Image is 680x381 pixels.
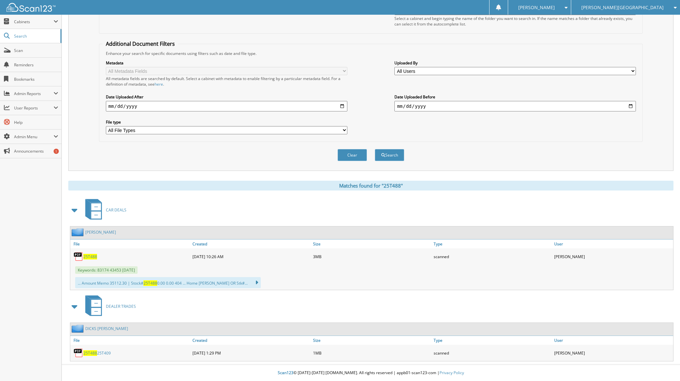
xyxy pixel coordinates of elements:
[14,76,58,82] span: Bookmarks
[106,101,347,111] input: start
[432,250,553,263] div: scanned
[85,229,116,235] a: [PERSON_NAME]
[191,346,311,359] div: [DATE] 1:29 PM
[81,197,126,223] a: CAR DEALS
[68,181,673,190] div: Matches found for "25T488"
[106,76,347,87] div: All metadata fields are searched by default. Select a cabinet with metadata to enable filtering b...
[394,101,636,111] input: end
[75,277,261,288] div: ... Amount Memo 35112.30 | Stock# 0.00 0.00 404 ... Home [PERSON_NAME] OR Stk#...
[432,336,553,345] a: Type
[14,62,58,68] span: Reminders
[311,346,432,359] div: 1MB
[311,336,432,345] a: Size
[311,250,432,263] div: 3MB
[14,48,58,53] span: Scan
[14,91,54,96] span: Admin Reports
[75,266,138,274] span: Keywords: 83174 43453 [DATE]
[83,350,97,356] span: 25T488
[191,250,311,263] div: [DATE] 10:26 AM
[74,252,83,261] img: PDF.png
[581,6,664,9] span: [PERSON_NAME][GEOGRAPHIC_DATA]
[440,370,464,375] a: Privacy Policy
[278,370,293,375] span: Scan123
[518,6,555,9] span: [PERSON_NAME]
[62,365,680,381] div: © [DATE]-[DATE] [DOMAIN_NAME]. All rights reserved | appb01-scan123-com |
[432,240,553,248] a: Type
[70,336,191,345] a: File
[14,120,58,125] span: Help
[103,40,178,47] legend: Additional Document Filters
[83,350,111,356] a: 25T48825T409
[553,336,673,345] a: User
[14,105,54,111] span: User Reports
[81,293,136,319] a: DEALER TRADES
[191,336,311,345] a: Created
[83,254,97,259] a: 25T488
[553,240,673,248] a: User
[14,33,57,39] span: Search
[106,119,347,125] label: File type
[72,324,85,333] img: folder2.png
[14,134,54,140] span: Admin Menu
[553,250,673,263] div: [PERSON_NAME]
[54,149,59,154] div: 1
[70,240,191,248] a: File
[143,280,157,286] span: 25T488
[394,94,636,100] label: Date Uploaded Before
[103,51,639,56] div: Enhance your search for specific documents using filters such as date and file type.
[106,60,347,66] label: Metadata
[106,304,136,309] span: DEALER TRADES
[85,326,128,331] a: DICKS [PERSON_NAME]
[432,346,553,359] div: scanned
[155,81,163,87] a: here
[553,346,673,359] div: [PERSON_NAME]
[7,3,56,12] img: scan123-logo-white.svg
[394,60,636,66] label: Uploaded By
[375,149,404,161] button: Search
[191,240,311,248] a: Created
[338,149,367,161] button: Clear
[14,19,54,25] span: Cabinets
[106,94,347,100] label: Date Uploaded After
[74,348,83,358] img: PDF.png
[394,16,636,27] div: Select a cabinet and begin typing the name of the folder you want to search in. If the name match...
[14,148,58,154] span: Announcements
[72,228,85,236] img: folder2.png
[106,207,126,213] span: CAR DEALS
[311,240,432,248] a: Size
